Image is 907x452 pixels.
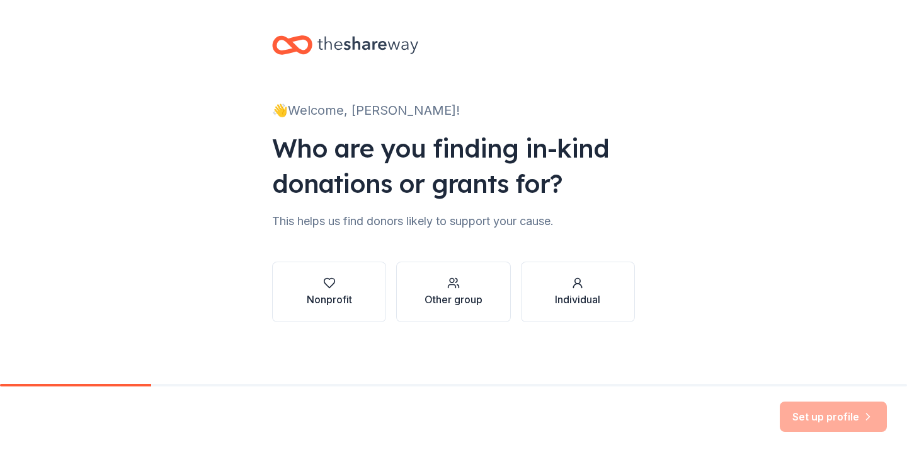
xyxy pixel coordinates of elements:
div: Nonprofit [307,292,352,307]
button: Individual [521,262,635,322]
button: Nonprofit [272,262,386,322]
div: Other group [425,292,482,307]
button: Other group [396,262,510,322]
div: Who are you finding in-kind donations or grants for? [272,130,635,201]
div: 👋 Welcome, [PERSON_NAME]! [272,100,635,120]
div: Individual [555,292,600,307]
div: This helps us find donors likely to support your cause. [272,211,635,231]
